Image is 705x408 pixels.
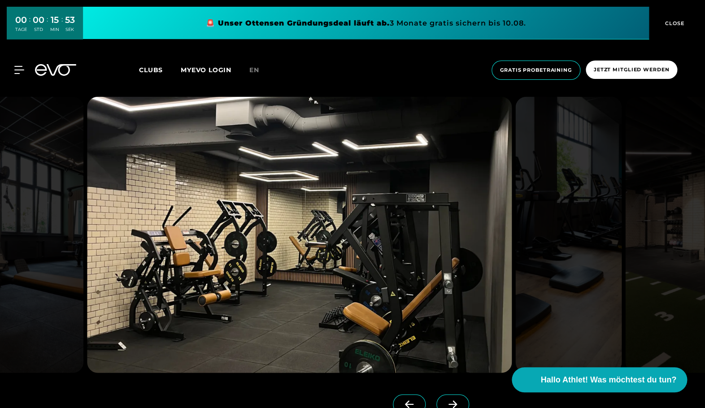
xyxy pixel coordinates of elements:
div: : [29,14,30,38]
span: CLOSE [663,19,685,27]
div: SEK [65,26,75,33]
span: en [249,66,259,74]
a: MYEVO LOGIN [181,66,231,74]
img: evofitness [515,97,622,373]
div: 00 [33,13,44,26]
div: MIN [50,26,59,33]
img: evofitness [87,97,512,373]
span: Jetzt Mitglied werden [594,66,669,74]
div: : [47,14,48,38]
div: STD [33,26,44,33]
span: Gratis Probetraining [500,66,572,74]
a: Gratis Probetraining [489,61,583,80]
div: 53 [65,13,75,26]
div: TAGE [15,26,27,33]
a: Clubs [139,65,181,74]
div: 15 [50,13,59,26]
span: Clubs [139,66,163,74]
a: en [249,65,270,75]
div: : [61,14,63,38]
a: Jetzt Mitglied werden [583,61,680,80]
span: Hallo Athlet! Was möchtest du tun? [540,374,676,386]
button: Hallo Athlet! Was möchtest du tun? [512,367,687,392]
button: CLOSE [649,7,698,39]
div: 00 [15,13,27,26]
